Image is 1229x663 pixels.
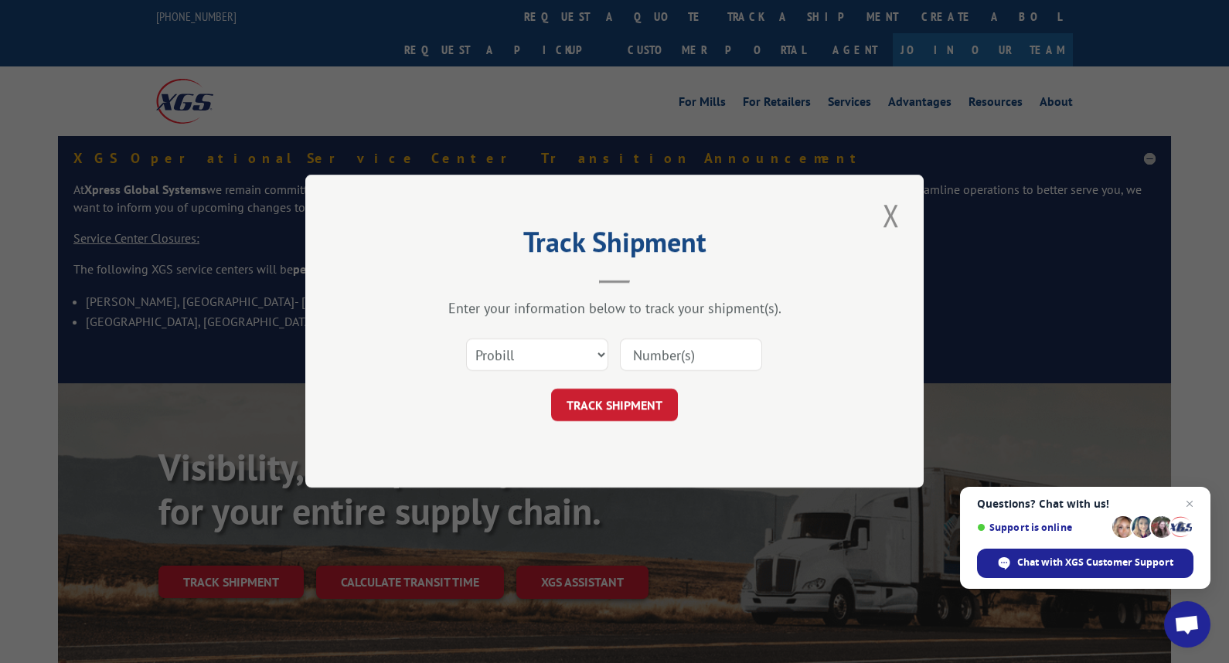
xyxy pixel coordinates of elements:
span: Chat with XGS Customer Support [1017,556,1173,569]
span: Questions? Chat with us! [977,498,1193,510]
button: TRACK SHIPMENT [551,389,678,422]
input: Number(s) [620,339,762,372]
div: Enter your information below to track your shipment(s). [383,300,846,318]
button: Close modal [878,194,904,236]
h2: Track Shipment [383,231,846,260]
span: Support is online [977,522,1107,533]
span: Chat with XGS Customer Support [977,549,1193,578]
a: Open chat [1164,601,1210,648]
